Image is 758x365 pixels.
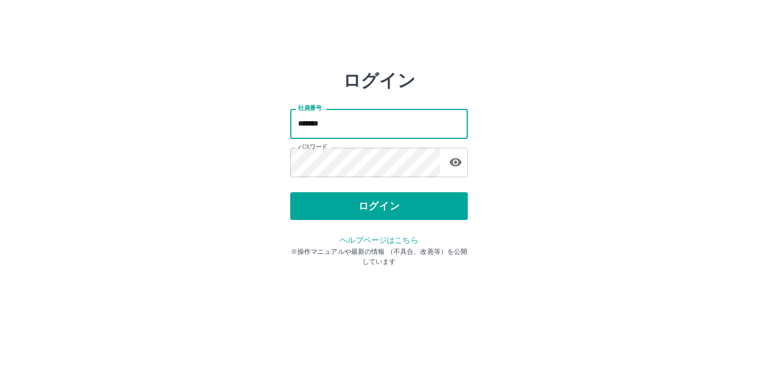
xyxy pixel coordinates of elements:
[340,236,418,244] a: ヘルプページはこちら
[298,143,327,151] label: パスワード
[343,70,416,91] h2: ログイン
[290,192,468,220] button: ログイン
[298,104,321,112] label: 社員番号
[290,247,468,267] p: ※操作マニュアルや最新の情報 （不具合、改善等）を公開しています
